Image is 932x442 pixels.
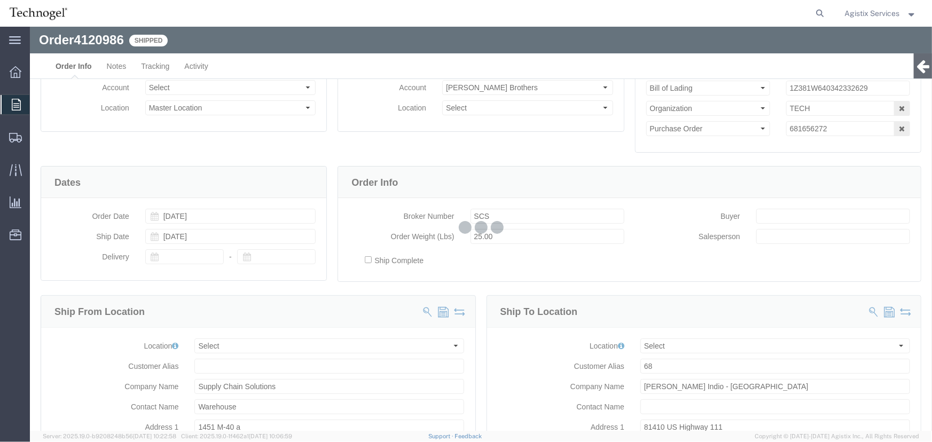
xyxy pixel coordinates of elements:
[755,432,919,441] span: Copyright © [DATE]-[DATE] Agistix Inc., All Rights Reserved
[845,7,900,19] span: Agistix Services
[249,433,292,439] span: [DATE] 10:06:59
[43,433,176,439] span: Server: 2025.19.0-b9208248b56
[7,5,69,21] img: logo
[181,433,292,439] span: Client: 2025.19.0-1f462a1
[455,433,482,439] a: Feedback
[133,433,176,439] span: [DATE] 10:22:58
[428,433,455,439] a: Support
[844,7,918,20] button: Agistix Services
